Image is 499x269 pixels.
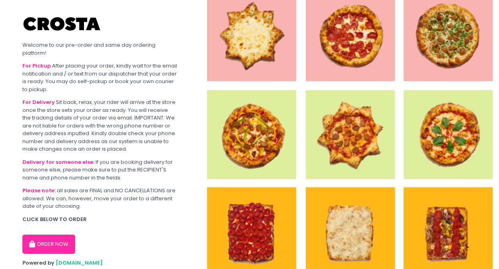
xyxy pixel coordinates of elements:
[22,158,177,182] div: If you are booking delivery for someone else, please make sure to put the RECIPIENT'S name and ph...
[22,158,94,166] b: Delivery for someone else:
[22,215,177,223] div: CLICK BELOW TO ORDER
[22,62,177,93] div: After placing your order, kindly wait for the email notification and / or text from our dispatche...
[22,259,177,267] div: Powered by
[22,62,51,70] b: For Pickup
[22,98,177,153] div: Sit back, relax, your rider will arrive at the store once the store sets your order as ready. You...
[22,187,177,210] div: all sales are FINAL and NO CANCELLATIONS are allowed. We can, however, move your order to a diffe...
[22,41,177,57] div: Welcome to our pre-order and same day ordering platform!
[22,187,56,194] b: Please note:
[22,235,75,254] button: ORDER NOW
[22,98,55,106] b: For Delivery
[22,12,102,36] img: Crosta Pizzeria
[56,259,103,267] a: [DOMAIN_NAME]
